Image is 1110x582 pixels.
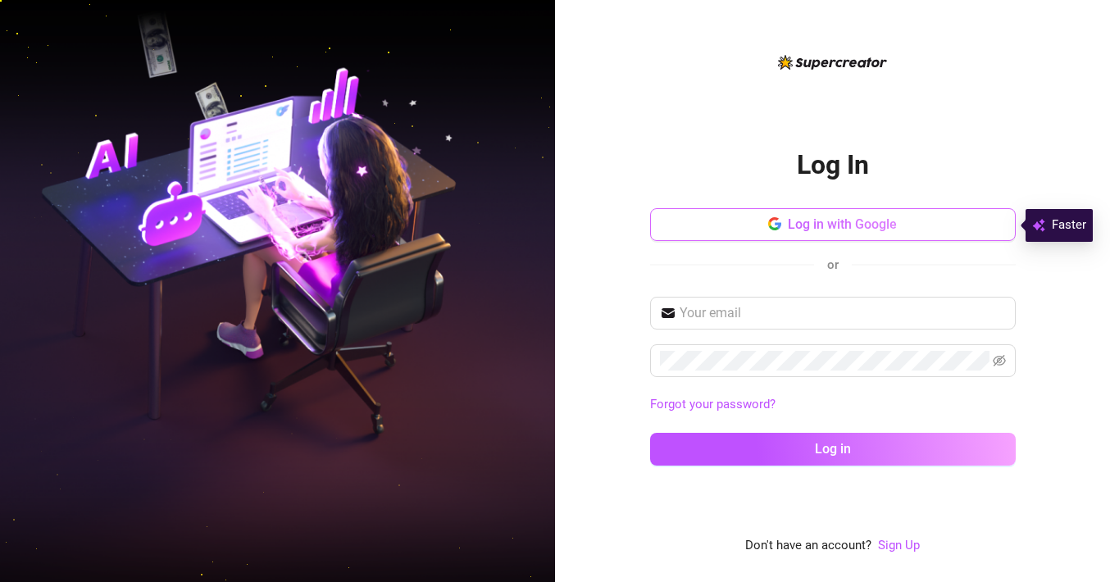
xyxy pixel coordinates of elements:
[1032,216,1045,235] img: svg%3e
[650,395,1016,415] a: Forgot your password?
[1052,216,1086,235] span: Faster
[797,148,869,182] h2: Log In
[788,216,897,232] span: Log in with Google
[680,303,1006,323] input: Your email
[778,55,887,70] img: logo-BBDzfeDw.svg
[878,536,920,556] a: Sign Up
[815,441,851,457] span: Log in
[650,397,776,411] a: Forgot your password?
[650,433,1016,466] button: Log in
[745,536,871,556] span: Don't have an account?
[650,208,1016,241] button: Log in with Google
[827,257,839,272] span: or
[993,354,1006,367] span: eye-invisible
[878,538,920,552] a: Sign Up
